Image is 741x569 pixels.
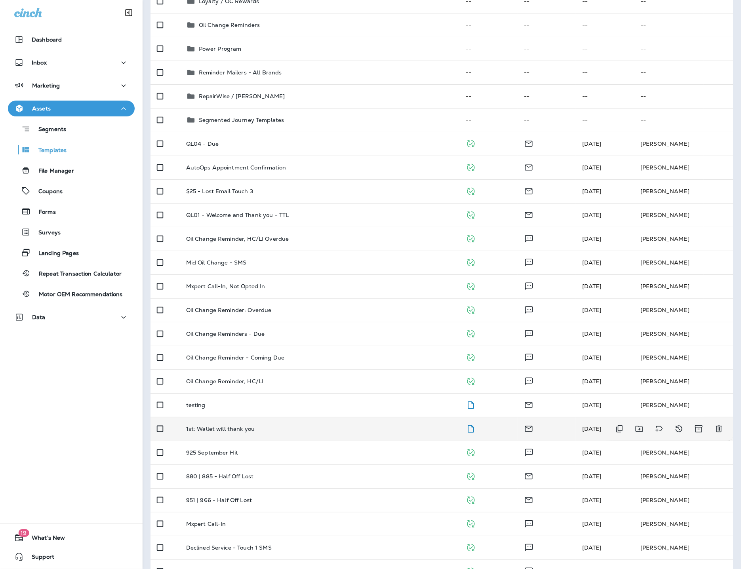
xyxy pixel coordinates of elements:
span: Published [466,139,476,147]
span: Text [524,520,534,527]
p: Mid Oil Change - SMS [186,259,247,266]
p: Oil Change Reminder, HC/LI [186,378,264,384]
td: [PERSON_NAME] [634,156,733,179]
span: Published [466,306,476,313]
button: Duplicate [611,421,627,437]
td: [PERSON_NAME] [634,132,733,156]
button: Archive [691,421,707,437]
td: [PERSON_NAME] [634,512,733,536]
span: Email [524,496,533,503]
span: Published [466,211,476,218]
td: [PERSON_NAME] [634,441,733,464]
span: Published [466,187,476,194]
td: [PERSON_NAME] [634,464,733,488]
p: QL01 - Welcome and Thank you - TTL [186,212,289,218]
p: Oil Change Reminders - Due [186,331,265,337]
p: 880 | 885 - Half Off Lost [186,473,254,480]
td: -- [518,13,576,37]
span: Published [466,496,476,503]
p: Coupons [30,188,63,196]
span: Published [466,520,476,527]
td: -- [459,108,518,132]
p: 951 | 966 - Half Off Lost [186,497,252,503]
button: Templates [8,141,135,158]
p: Dashboard [32,36,62,43]
td: -- [576,37,634,61]
span: Email [524,424,533,432]
p: Repeat Transaction Calculator [31,270,122,278]
p: AutoOps Appointment Confirmation [186,164,286,171]
span: Brookelynn Miller [582,188,602,195]
span: Text [524,234,534,242]
span: Draft [466,401,476,408]
span: Published [466,258,476,265]
span: Published [466,234,476,242]
span: Brookelynn Miller [582,354,602,361]
td: [PERSON_NAME] [634,488,733,512]
td: [PERSON_NAME] [634,227,733,251]
span: Brookelynn Miller [582,140,602,147]
td: -- [634,61,733,84]
p: Landing Pages [30,250,79,257]
span: Brookelynn Miller [582,330,602,337]
span: Published [466,448,476,455]
button: Delete [711,421,727,437]
td: -- [576,61,634,84]
span: Text [524,329,534,337]
button: Forms [8,203,135,220]
td: -- [459,13,518,37]
p: Templates [30,147,67,154]
span: Brookelynn Miller [582,378,602,385]
span: Draft [466,424,476,432]
p: Forms [31,209,56,216]
span: Email [524,211,533,218]
td: [PERSON_NAME] [634,346,733,369]
button: Assets [8,101,135,116]
td: -- [634,13,733,37]
button: Coupons [8,183,135,199]
p: Oil Change Reminder, HC/LI Overdue [186,236,289,242]
span: Andrea Alcala [582,425,602,432]
span: Brookelynn Miller [582,449,602,456]
button: File Manager [8,162,135,179]
button: Dashboard [8,32,135,48]
p: Segments [30,126,66,134]
button: Marketing [8,78,135,93]
button: 19What's New [8,530,135,546]
td: [PERSON_NAME] [634,393,733,417]
p: Mxpert Call-In, Not Opted In [186,283,265,289]
p: Segmented Journey Templates [199,117,284,123]
button: Data [8,309,135,325]
span: Text [524,543,534,550]
p: Power Program [199,46,242,52]
span: Text [524,306,534,313]
span: Andrea Alcala [582,473,602,480]
button: View Changelog [671,421,687,437]
td: [PERSON_NAME] [634,274,733,298]
span: Published [466,543,476,550]
span: Published [466,353,476,360]
td: -- [576,108,634,132]
td: [PERSON_NAME] [634,369,733,393]
td: -- [518,37,576,61]
span: Brookelynn Miller [582,235,602,242]
button: Inbox [8,55,135,70]
span: Email [524,139,533,147]
td: -- [634,37,733,61]
p: Reminder Mailers - All Brands [199,69,282,76]
span: Brookelynn Miller [582,306,602,314]
td: [PERSON_NAME] [634,322,733,346]
span: Email [524,401,533,408]
span: Text [524,377,534,384]
span: Text [524,448,534,455]
span: Brookelynn Miller [582,283,602,290]
span: Email [524,163,533,170]
button: Surveys [8,224,135,240]
p: Surveys [30,229,61,237]
td: -- [576,13,634,37]
span: Email [524,187,533,194]
p: Declined Service - Touch 1 SMS [186,544,272,551]
span: Text [524,282,534,289]
button: Move to folder [631,421,647,437]
span: Support [24,554,54,563]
